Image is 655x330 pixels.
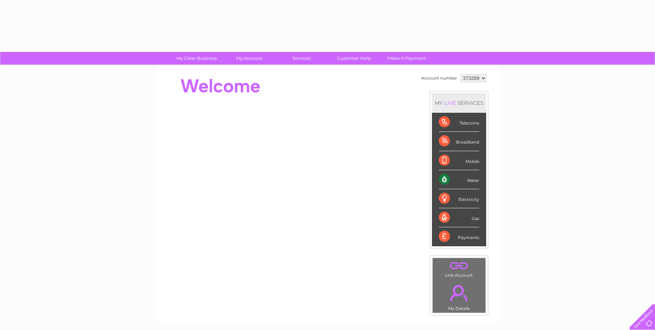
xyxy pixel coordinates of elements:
div: LIVE [443,100,457,106]
div: Gas [439,208,479,227]
td: Link Account [432,258,486,279]
div: Payments [439,227,479,246]
a: . [434,260,484,272]
a: Services [273,52,330,65]
div: Electricity [439,189,479,208]
a: Make A Payment [378,52,435,65]
a: My Account [221,52,278,65]
a: My Clear Business [168,52,225,65]
div: Mobile [439,151,479,170]
td: My Details [432,279,486,313]
a: . [434,281,484,305]
div: MY SERVICES [432,93,486,113]
a: Customer Help [326,52,383,65]
div: Broadband [439,132,479,151]
div: Water [439,170,479,189]
td: Account number [420,72,459,84]
div: Telecoms [439,113,479,132]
